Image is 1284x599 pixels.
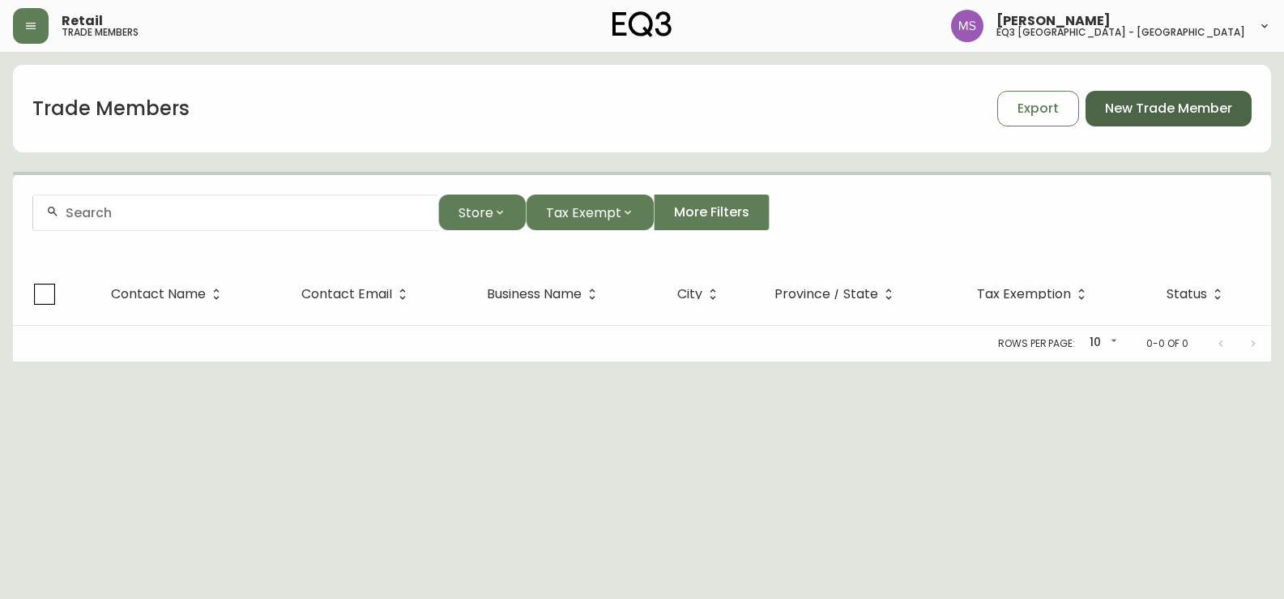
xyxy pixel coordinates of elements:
span: Province / State [774,287,899,302]
span: City [677,289,702,299]
h5: trade members [62,28,139,37]
button: New Trade Member [1086,91,1252,126]
span: Business Name [487,287,603,302]
button: Store [438,195,526,230]
span: Retail [62,15,103,28]
h1: Trade Members [32,95,190,122]
img: logo [612,11,672,37]
span: Contact Email [301,289,392,299]
span: More Filters [674,203,749,221]
span: Contact Email [301,287,413,302]
span: Tax Exemption [977,287,1092,302]
button: More Filters [654,195,770,230]
div: 10 [1081,330,1120,357]
img: 1b6e43211f6f3cc0b0729c9049b8e7af [951,10,983,42]
p: Rows per page: [998,336,1075,351]
span: Province / State [774,289,878,299]
span: Export [1017,100,1059,118]
span: Tax Exempt [546,203,621,223]
button: Export [997,91,1079,126]
span: City [677,287,723,302]
span: Contact Name [111,287,227,302]
span: Status [1167,287,1228,302]
span: Contact Name [111,289,206,299]
span: Status [1167,289,1207,299]
button: Tax Exempt [526,195,654,230]
span: [PERSON_NAME] [996,15,1111,28]
span: New Trade Member [1105,100,1232,118]
h5: eq3 [GEOGRAPHIC_DATA] - [GEOGRAPHIC_DATA] [996,28,1245,37]
input: Search [66,205,425,220]
p: 0-0 of 0 [1146,336,1188,351]
span: Tax Exemption [977,289,1071,299]
span: Store [459,203,493,223]
span: Business Name [487,289,582,299]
